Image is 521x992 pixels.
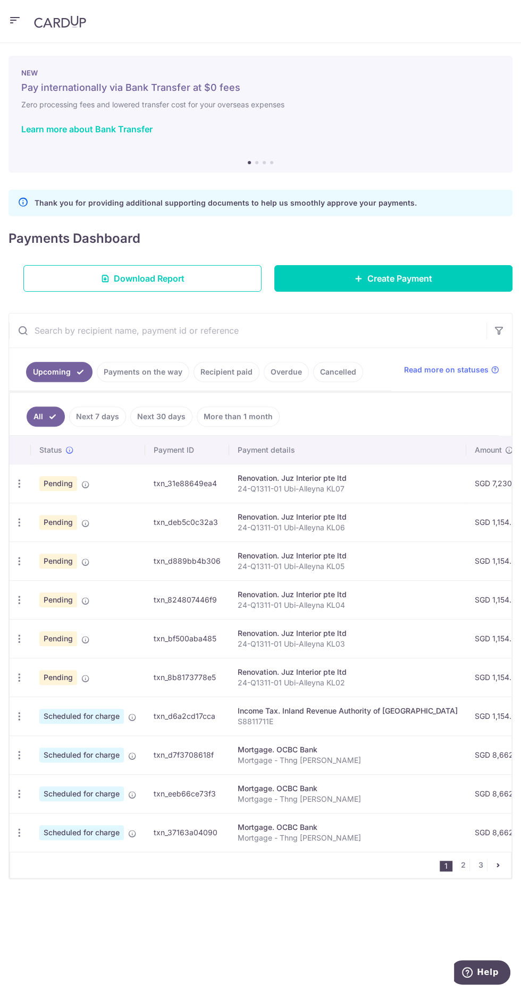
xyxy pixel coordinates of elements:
[440,852,511,878] nav: pager
[238,706,458,716] div: Income Tax. Inland Revenue Authority of [GEOGRAPHIC_DATA]
[238,639,458,649] p: 24-Q1311-01 Ubi-Alleyna KL03
[238,589,458,600] div: Renovation. Juz Interior pte ltd
[39,631,77,646] span: Pending
[39,825,124,840] span: Scheduled for charge
[145,464,229,503] td: txn_31e88649ea4
[238,822,458,833] div: Mortgage. OCBC Bank
[238,550,458,561] div: Renovation. Juz Interior pte ltd
[39,476,77,491] span: Pending
[39,786,124,801] span: Scheduled for charge
[474,859,487,871] a: 3
[39,515,77,530] span: Pending
[454,960,510,987] iframe: Opens a widget where you can find more information
[404,364,489,375] span: Read more on statuses
[238,484,458,494] p: 24-Q1311-01 Ubi-Alleyna KL07
[238,755,458,766] p: Mortgage - Thng [PERSON_NAME]
[457,859,469,871] a: 2
[145,658,229,697] td: txn_8b8173778e5
[238,522,458,533] p: 24-Q1311-01 Ubi-Alleyna KL06
[404,364,499,375] a: Read more on statuses
[313,362,363,382] a: Cancelled
[194,362,259,382] a: Recipient paid
[145,735,229,774] td: txn_d7f3708618f
[145,503,229,541] td: txn_deb5c0c32a3
[27,406,65,427] a: All
[229,436,466,464] th: Payment details
[21,69,500,77] p: NEW
[145,813,229,852] td: txn_37163a04090
[145,436,229,464] th: Payment ID
[35,197,417,209] p: Thank you for providing additional supporting documents to help us smoothly approve your payments.
[39,748,124,762] span: Scheduled for charge
[274,265,512,292] a: Create Payment
[238,833,458,843] p: Mortgage - Thng [PERSON_NAME]
[21,98,500,111] h6: Zero processing fees and lowered transfer cost for your overseas expenses
[145,697,229,735] td: txn_d6a2cd17cca
[114,272,184,285] span: Download Report
[39,445,62,455] span: Status
[238,473,458,484] div: Renovation. Juz Interior pte ltd
[39,670,77,685] span: Pending
[238,628,458,639] div: Renovation. Juz Interior pte ltd
[238,794,458,804] p: Mortgage - Thng [PERSON_NAME]
[69,406,126,427] a: Next 7 days
[34,15,86,28] img: CardUp
[367,272,432,285] span: Create Payment
[39,709,124,724] span: Scheduled for charge
[238,677,458,688] p: 24-Q1311-01 Ubi-Alleyna KL02
[145,541,229,580] td: txn_d889bb4b306
[238,600,458,611] p: 24-Q1311-01 Ubi-Alleyna KL04
[238,512,458,522] div: Renovation. Juz Interior pte ltd
[238,744,458,755] div: Mortgage. OCBC Bank
[197,406,280,427] a: More than 1 month
[9,229,140,248] h4: Payments Dashboard
[238,716,458,727] p: S8811711E
[21,124,153,134] a: Learn more about Bank Transfer
[39,554,77,569] span: Pending
[26,362,93,382] a: Upcoming
[9,313,486,347] input: Search by recipient name, payment id or reference
[39,592,77,607] span: Pending
[23,265,262,292] a: Download Report
[21,81,500,94] h5: Pay internationally via Bank Transfer at $0 fees
[264,362,309,382] a: Overdue
[238,783,458,794] div: Mortgage. OCBC Bank
[475,445,502,455] span: Amount
[97,362,189,382] a: Payments on the way
[145,774,229,813] td: txn_eeb66ce73f3
[145,619,229,658] td: txn_bf500aba485
[238,561,458,572] p: 24-Q1311-01 Ubi-Alleyna KL05
[130,406,192,427] a: Next 30 days
[238,667,458,677] div: Renovation. Juz Interior pte ltd
[440,861,452,871] li: 1
[145,580,229,619] td: txn_824807446f9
